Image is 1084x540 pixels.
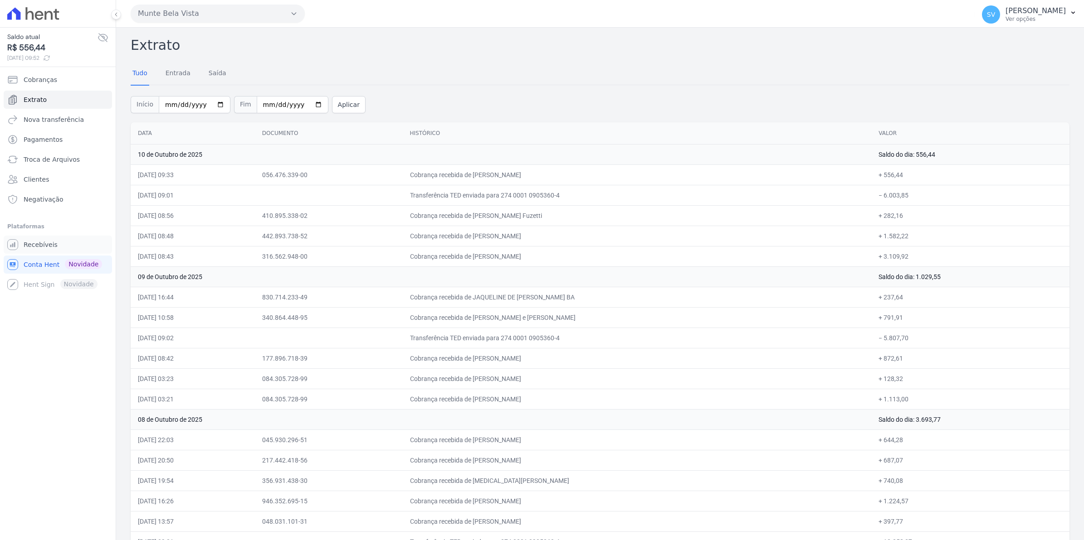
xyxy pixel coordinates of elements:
td: Cobrança recebida de [PERSON_NAME] [403,164,872,185]
span: Saldo atual [7,32,98,42]
td: [DATE] 08:48 [131,226,255,246]
a: Entrada [164,62,192,86]
a: Conta Hent Novidade [4,256,112,274]
td: Cobrança recebida de [PERSON_NAME] [403,511,872,531]
td: Cobrança recebida de [PERSON_NAME] [403,368,872,389]
span: Início [131,96,159,113]
span: Nova transferência [24,115,84,124]
button: Aplicar [332,96,366,113]
td: + 397,77 [871,511,1069,531]
p: [PERSON_NAME] [1006,6,1066,15]
nav: Sidebar [7,71,108,294]
span: SV [987,11,995,18]
td: + 740,08 [871,470,1069,491]
td: [DATE] 08:56 [131,205,255,226]
td: Saldo do dia: 556,44 [871,144,1069,164]
span: Clientes [24,175,49,184]
td: Cobrança recebida de [PERSON_NAME] e [PERSON_NAME] [403,307,872,328]
td: + 1.113,00 [871,389,1069,409]
td: 084.305.728-99 [255,368,403,389]
td: 217.442.418-56 [255,450,403,470]
td: 177.896.718-39 [255,348,403,368]
span: Extrato [24,95,47,104]
a: Nova transferência [4,111,112,129]
td: [DATE] 09:33 [131,164,255,185]
td: 442.893.738-52 [255,226,403,246]
td: Cobrança recebida de JAQUELINE DE [PERSON_NAME] BA [403,287,872,307]
span: Novidade [65,259,102,269]
td: Saldo do dia: 3.693,77 [871,409,1069,429]
td: [DATE] 09:01 [131,185,255,205]
td: 410.895.338-02 [255,205,403,226]
th: Data [131,122,255,145]
td: − 5.807,70 [871,328,1069,348]
td: Saldo do dia: 1.029,55 [871,266,1069,287]
td: Cobrança recebida de [MEDICAL_DATA][PERSON_NAME] [403,470,872,491]
td: 340.864.448-95 [255,307,403,328]
td: + 128,32 [871,368,1069,389]
span: Negativação [24,195,63,204]
td: 09 de Outubro de 2025 [131,266,871,287]
td: [DATE] 08:43 [131,246,255,266]
h2: Extrato [131,35,1069,55]
a: Pagamentos [4,130,112,149]
a: Troca de Arquivos [4,150,112,169]
td: + 3.109,92 [871,246,1069,266]
td: 316.562.948-00 [255,246,403,266]
td: 048.031.101-31 [255,511,403,531]
button: Munte Bela Vista [131,5,305,23]
td: + 687,07 [871,450,1069,470]
p: Ver opções [1006,15,1066,23]
th: Documento [255,122,403,145]
td: [DATE] 03:23 [131,368,255,389]
td: Cobrança recebida de [PERSON_NAME] [403,491,872,511]
td: [DATE] 08:42 [131,348,255,368]
td: Cobrança recebida de [PERSON_NAME] [403,389,872,409]
td: [DATE] 16:26 [131,491,255,511]
span: Recebíveis [24,240,58,249]
td: Cobrança recebida de [PERSON_NAME] Fuzetti [403,205,872,226]
td: Transferência TED enviada para 274 0001 0905360-4 [403,185,872,205]
td: [DATE] 13:57 [131,511,255,531]
td: Cobrança recebida de [PERSON_NAME] [403,246,872,266]
span: Conta Hent [24,260,59,269]
a: Saída [207,62,228,86]
th: Histórico [403,122,872,145]
td: 356.931.438-30 [255,470,403,491]
td: + 556,44 [871,164,1069,185]
td: + 644,28 [871,429,1069,450]
td: 10 de Outubro de 2025 [131,144,871,164]
td: [DATE] 19:54 [131,470,255,491]
td: 08 de Outubro de 2025 [131,409,871,429]
td: 084.305.728-99 [255,389,403,409]
td: + 1.582,22 [871,226,1069,246]
span: Troca de Arquivos [24,155,80,164]
td: + 237,64 [871,287,1069,307]
td: + 282,16 [871,205,1069,226]
a: Extrato [4,91,112,109]
td: Cobrança recebida de [PERSON_NAME] [403,348,872,368]
td: + 1.224,57 [871,491,1069,511]
span: Fim [234,96,257,113]
td: 830.714.233-49 [255,287,403,307]
td: 045.930.296-51 [255,429,403,450]
span: R$ 556,44 [7,42,98,54]
a: Recebíveis [4,236,112,254]
a: Tudo [131,62,149,86]
span: Pagamentos [24,135,63,144]
div: Plataformas [7,221,108,232]
a: Clientes [4,170,112,188]
td: 946.352.695-15 [255,491,403,511]
button: SV [PERSON_NAME] Ver opções [975,2,1084,27]
td: Cobrança recebida de [PERSON_NAME] [403,226,872,246]
td: [DATE] 03:21 [131,389,255,409]
td: [DATE] 10:58 [131,307,255,328]
a: Cobranças [4,71,112,89]
span: [DATE] 09:52 [7,54,98,62]
td: + 791,91 [871,307,1069,328]
td: [DATE] 22:03 [131,429,255,450]
span: Cobranças [24,75,57,84]
td: Cobrança recebida de [PERSON_NAME] [403,429,872,450]
td: Cobrança recebida de [PERSON_NAME] [403,450,872,470]
td: + 872,61 [871,348,1069,368]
